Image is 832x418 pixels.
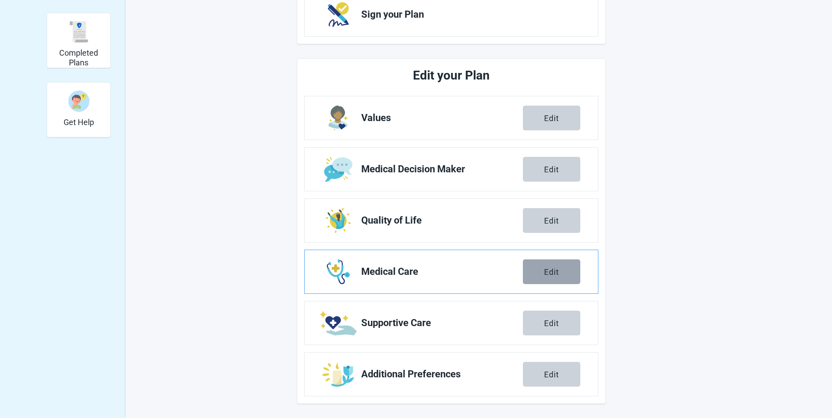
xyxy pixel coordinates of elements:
div: Edit [544,114,559,122]
button: Edit [523,311,580,335]
h2: Completed Plans [51,48,107,67]
button: Edit [523,208,580,233]
a: Edit Medical Decision Maker section [305,148,598,191]
span: Medical Decision Maker [361,164,523,175]
span: Quality of Life [361,215,523,226]
span: Values [361,113,523,123]
a: Edit Medical Care section [305,250,598,293]
span: Supportive Care [361,318,523,328]
a: Edit Supportive Care section [305,301,598,345]
div: Edit [544,370,559,379]
span: Additional Preferences [361,369,523,380]
a: Edit Additional Preferences section [305,353,598,396]
img: svg%3e [68,21,89,42]
span: Sign your Plan [361,9,573,20]
button: Edit [523,106,580,130]
h2: Get Help [64,118,94,127]
div: Edit [544,216,559,225]
div: Edit [544,319,559,327]
div: Edit [544,165,559,174]
button: Edit [523,157,580,182]
div: Edit [544,267,559,276]
img: person-question-x68TBcxA.svg [68,91,89,112]
div: Completed Plans [47,13,111,68]
h2: Edit your Plan [337,66,565,85]
button: Edit [523,362,580,387]
span: Medical Care [361,266,523,277]
a: Edit Quality of Life section [305,199,598,242]
button: Edit [523,259,580,284]
div: Get Help [47,82,111,137]
a: Edit Values section [305,96,598,140]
